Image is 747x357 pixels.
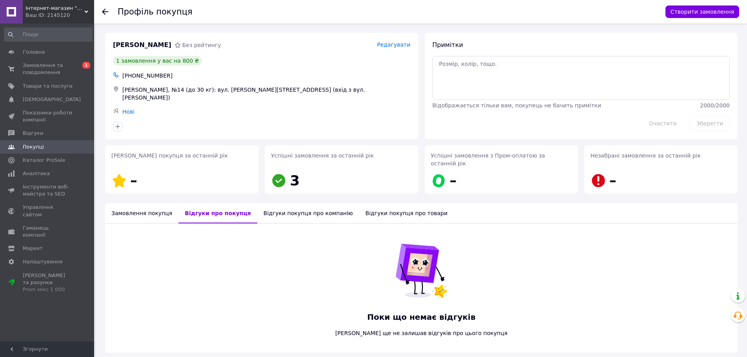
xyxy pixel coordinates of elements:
[433,41,463,49] span: Примітки
[23,96,81,103] span: [DEMOGRAPHIC_DATA]
[178,203,257,223] div: Відгуки про покупця
[113,41,171,50] span: [PERSON_NAME]
[23,225,73,239] span: Гаманець компанії
[23,272,73,294] span: [PERSON_NAME] та рахунки
[23,83,73,90] span: Товари та послуги
[102,8,108,16] div: Повернутися назад
[23,143,44,150] span: Покупці
[332,312,511,323] span: Поки що немає відгуків
[130,172,137,188] span: –
[23,109,73,123] span: Показники роботи компанії
[105,203,178,223] div: Замовлення покупця
[431,152,545,167] span: Успішні замовлення з Пром-оплатою за останній рік
[25,5,84,12] span: Інтернет-магазин "CHINA Лавка"
[390,239,453,302] img: Поки що немає відгуків
[377,42,410,48] span: Редагувати
[23,204,73,218] span: Управління сайтом
[121,70,412,81] div: [PHONE_NUMBER]
[359,203,454,223] div: Відгуки покупця про товари
[111,152,228,159] span: [PERSON_NAME] покупця за останній рік
[23,49,45,56] span: Головна
[121,84,412,103] div: [PERSON_NAME], №14 (до 30 кг): вул. [PERSON_NAME][STREET_ADDRESS] (вхід з вул. [PERSON_NAME])
[23,183,73,198] span: Інструменти веб-майстра та SEO
[23,286,73,293] div: Prom мікс 1 000
[23,157,65,164] span: Каталог ProSale
[182,42,221,48] span: Без рейтингу
[82,62,90,69] span: 1
[122,109,134,115] a: Нові
[700,102,730,109] span: 2000 / 2000
[609,172,616,188] span: –
[25,12,94,19] div: Ваш ID: 2145120
[271,152,374,159] span: Успішні замовлення за останній рік
[591,152,701,159] span: Незабрані замовлення за останній рік
[113,56,202,65] div: 1 замовлення у вас на 800 ₴
[23,170,50,177] span: Аналітика
[665,5,739,18] button: Створити замовлення
[23,130,43,137] span: Відгуки
[290,172,300,188] span: 3
[433,102,602,109] span: Відображається тільки вам, покупець не бачить примітки
[4,27,93,42] input: Пошук
[23,62,73,76] span: Замовлення та повідомлення
[118,7,193,16] h1: Профіль покупця
[450,172,457,188] span: –
[23,258,63,265] span: Налаштування
[23,245,43,252] span: Маркет
[257,203,359,223] div: Відгуки покупця про компанію
[332,329,511,337] span: [PERSON_NAME] ще не залишав відгуків про цього покупця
